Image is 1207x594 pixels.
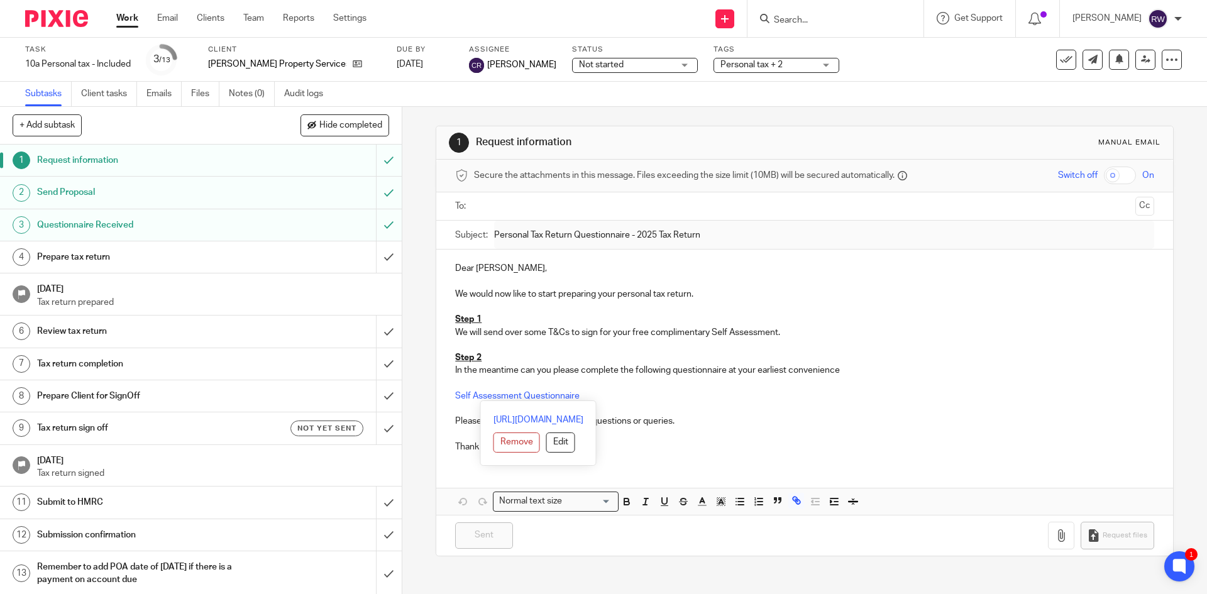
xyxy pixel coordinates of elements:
span: Request files [1103,531,1147,541]
div: 10a Personal tax - Included [25,58,131,70]
p: Thank you. [455,441,1154,453]
h1: Tax return sign off [37,419,255,437]
div: 3 [153,52,170,67]
h1: Prepare tax return [37,248,255,267]
p: Tax return prepared [37,296,389,309]
span: [PERSON_NAME] [487,58,556,71]
label: To: [455,200,469,212]
h1: Request information [476,136,832,149]
a: Settings [333,12,367,25]
p: We would now like to start preparing your personal tax return. [455,288,1154,300]
span: Hide completed [319,121,382,131]
a: Self Assessment Questionnaire [455,392,580,400]
a: Audit logs [284,82,333,106]
label: Subject: [455,229,488,241]
button: Hide completed [300,114,389,136]
u: Step 2 [455,353,482,362]
a: Files [191,82,219,106]
span: On [1142,169,1154,182]
div: 7 [13,355,30,373]
label: Assignee [469,45,556,55]
p: [PERSON_NAME] Property Services Ltd [208,58,346,70]
span: Switch off [1058,169,1098,182]
a: Work [116,12,138,25]
div: 13 [13,564,30,582]
a: Notes (0) [229,82,275,106]
p: Please let me know if you have any questions or queries. [455,415,1154,427]
a: Reports [283,12,314,25]
span: Secure the attachments in this message. Files exceeding the size limit (10MB) will be secured aut... [474,169,895,182]
input: Sent [455,522,513,549]
div: 9 [13,419,30,437]
span: Normal text size [496,495,565,508]
h1: Questionnaire Received [37,216,255,234]
a: [URL][DOMAIN_NAME] [493,414,583,426]
label: Client [208,45,381,55]
p: Tax return signed [37,467,389,480]
h1: Remember to add POA date of [DATE] if there is a payment on account due [37,558,255,590]
p: [PERSON_NAME] [1072,12,1142,25]
u: Step 1 [455,315,482,324]
h1: [DATE] [37,280,389,295]
button: + Add subtask [13,114,82,136]
div: 1 [449,133,469,153]
div: 3 [13,216,30,234]
p: In the meantime can you please complete the following questionnaire at your earliest convenience [455,364,1154,377]
small: /13 [159,57,170,63]
img: Pixie [25,10,88,27]
h1: Prepare Client for SignOff [37,387,255,405]
input: Search [773,15,886,26]
button: Request files [1081,522,1154,550]
button: Cc [1135,197,1154,216]
h1: [DATE] [37,451,389,467]
label: Tags [714,45,839,55]
div: 1 [13,151,30,169]
p: Dear [PERSON_NAME], [455,262,1154,275]
h1: Submit to HMRC [37,493,255,512]
img: svg%3E [469,58,484,73]
span: Not started [579,60,624,69]
div: Search for option [493,492,619,511]
div: 1 [1185,548,1198,561]
div: 4 [13,248,30,266]
div: 2 [13,184,30,202]
a: Email [157,12,178,25]
div: Manual email [1098,138,1160,148]
h1: Tax return completion [37,355,255,373]
img: svg%3E [1148,9,1168,29]
h1: Submission confirmation [37,525,255,544]
a: Client tasks [81,82,137,106]
span: Not yet sent [297,423,356,434]
label: Status [572,45,698,55]
span: [DATE] [397,60,423,69]
button: Remove [493,432,540,453]
span: Get Support [954,14,1003,23]
span: Personal tax + 2 [720,60,783,69]
a: Subtasks [25,82,72,106]
a: Clients [197,12,224,25]
p: We will send over some T&Cs to sign for your free complimentary Self Assessment. [455,326,1154,339]
h1: Request information [37,151,255,170]
label: Due by [397,45,453,55]
h1: Review tax return [37,322,255,341]
div: 6 [13,322,30,340]
h1: Send Proposal [37,183,255,202]
a: Team [243,12,264,25]
div: 12 [13,526,30,544]
a: Emails [146,82,182,106]
button: Edit [546,432,575,453]
label: Task [25,45,131,55]
input: Search for option [566,495,611,508]
div: 8 [13,387,30,405]
div: 11 [13,493,30,511]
